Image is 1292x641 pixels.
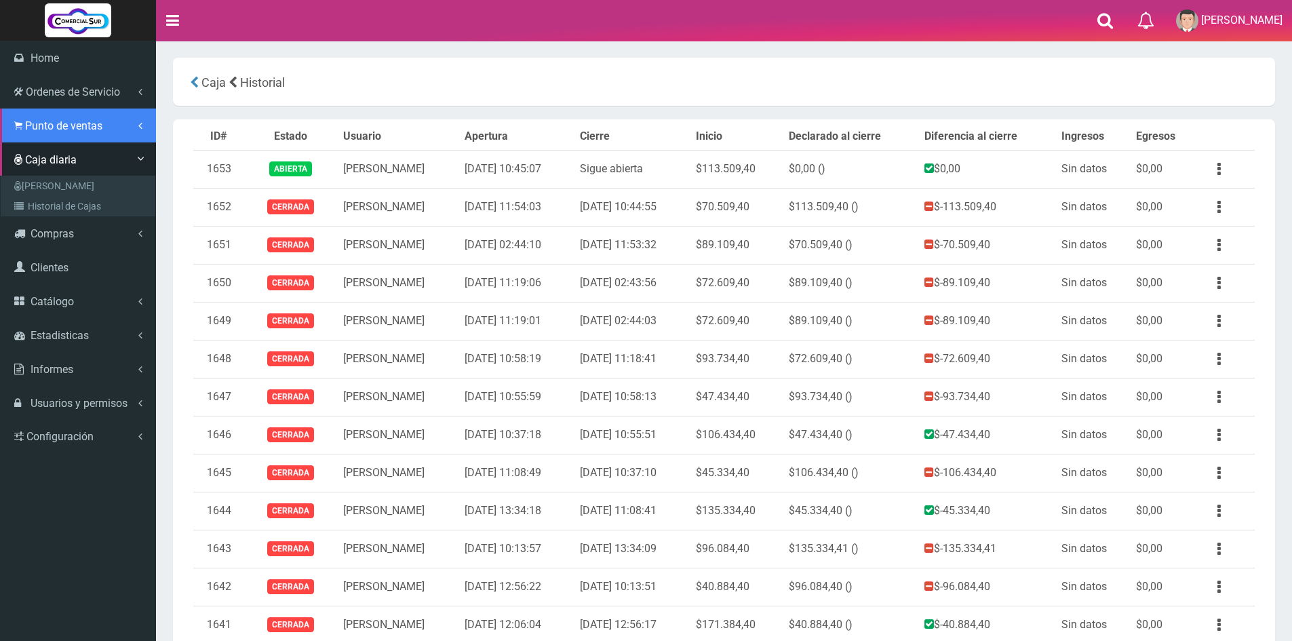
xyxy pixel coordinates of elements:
td: [PERSON_NAME] [338,264,459,302]
td: $-96.084,40 [919,568,1056,606]
th: Ingresos [1056,123,1130,150]
td: $0,00 [1131,340,1197,378]
td: Sigue abierta [574,150,690,188]
img: Logo grande [45,3,111,37]
img: User Image [1176,9,1198,32]
td: [PERSON_NAME] [338,378,459,416]
td: [PERSON_NAME] [338,226,459,264]
td: Sin datos [1056,264,1130,302]
span: Caja [201,75,226,90]
td: $0,00 [1131,302,1197,340]
td: [PERSON_NAME] [338,302,459,340]
span: Cerrada [267,503,314,518]
td: $40.884,40 [690,568,783,606]
td: Sin datos [1056,492,1130,530]
td: [DATE] 10:58:13 [574,378,690,416]
span: Clientes [31,261,68,274]
td: $113.509,40 [690,150,783,188]
td: 1651 [193,226,243,264]
td: [DATE] 10:13:51 [574,568,690,606]
span: Cerrada [267,389,314,404]
td: Sin datos [1056,340,1130,378]
td: $135.334,41 () [783,530,920,568]
span: Cerrada [267,541,314,556]
td: $0,00 [1131,150,1197,188]
td: Sin datos [1056,530,1130,568]
td: $0,00 [1131,226,1197,264]
td: $93.734,40 [690,340,783,378]
td: [DATE] 02:44:10 [459,226,574,264]
td: $0,00 [1131,264,1197,302]
td: $89.109,40 [690,226,783,264]
th: ID# [193,123,243,150]
td: [DATE] 10:13:57 [459,530,574,568]
td: 1652 [193,188,243,226]
span: Cerrada [267,427,314,442]
td: Sin datos [1056,378,1130,416]
span: Cerrada [267,351,314,366]
td: $-89.109,40 [919,302,1056,340]
th: Apertura [459,123,574,150]
span: Catálogo [31,295,74,308]
span: Configuración [26,430,94,443]
span: Cerrada [267,579,314,594]
span: Cerrada [267,313,314,328]
td: [PERSON_NAME] [338,530,459,568]
th: Usuario [338,123,459,150]
span: Ordenes de Servicio [26,85,120,98]
td: $-45.334,40 [919,492,1056,530]
td: Sin datos [1056,454,1130,492]
td: $0,00 [1131,188,1197,226]
td: [DATE] 10:55:59 [459,378,574,416]
th: Inicio [690,123,783,150]
td: [DATE] 10:37:10 [574,454,690,492]
td: 1649 [193,302,243,340]
td: [PERSON_NAME] [338,454,459,492]
td: [DATE] 11:08:41 [574,492,690,530]
td: $113.509,40 () [783,188,920,226]
td: [DATE] 10:58:19 [459,340,574,378]
td: $45.334,40 () [783,492,920,530]
span: Compras [31,227,74,240]
span: Cerrada [267,275,314,290]
th: Cierre [574,123,690,150]
span: Informes [31,363,73,376]
td: 1646 [193,416,243,454]
td: $72.609,40 [690,302,783,340]
th: Diferencia al cierre [919,123,1056,150]
td: $-72.609,40 [919,340,1056,378]
td: Sin datos [1056,226,1130,264]
td: [DATE] 11:19:06 [459,264,574,302]
span: Abierta [269,161,312,176]
td: [DATE] 11:53:32 [574,226,690,264]
td: $72.609,40 () [783,340,920,378]
td: [DATE] 13:34:09 [574,530,690,568]
td: [DATE] 10:45:07 [459,150,574,188]
td: [PERSON_NAME] [338,568,459,606]
td: 1645 [193,454,243,492]
td: Sin datos [1056,416,1130,454]
td: $72.609,40 [690,264,783,302]
td: $106.434,40 [690,416,783,454]
td: $96.084,40 () [783,568,920,606]
td: $89.109,40 () [783,264,920,302]
span: Punto de ventas [25,119,102,132]
td: $0,00 [1131,416,1197,454]
td: $-93.734,40 [919,378,1056,416]
span: Cerrada [267,465,314,480]
td: [DATE] 11:08:49 [459,454,574,492]
td: $135.334,40 [690,492,783,530]
td: [DATE] 11:54:03 [459,188,574,226]
a: Historial de Cajas [4,196,155,216]
td: Sin datos [1056,188,1130,226]
span: Caja diaria [25,153,77,166]
td: $0,00 [1131,568,1197,606]
span: Estadisticas [31,329,89,342]
th: Estado [243,123,338,150]
td: [PERSON_NAME] [338,340,459,378]
td: [PERSON_NAME] [338,188,459,226]
span: Cerrada [267,199,314,214]
td: 1650 [193,264,243,302]
td: 1643 [193,530,243,568]
td: $96.084,40 [690,530,783,568]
